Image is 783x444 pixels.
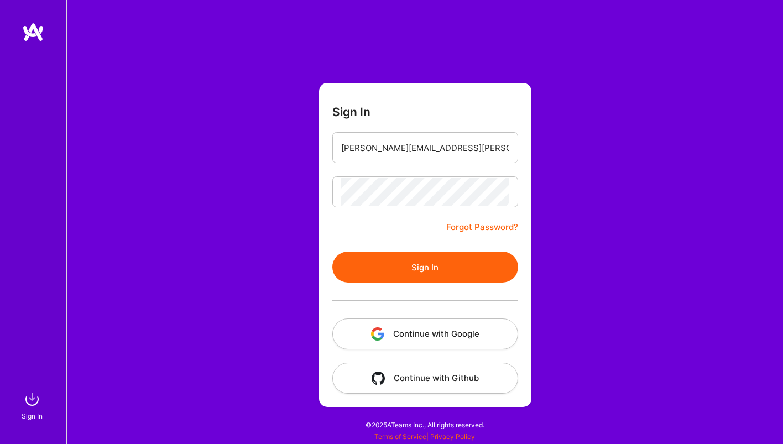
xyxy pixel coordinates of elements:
[332,252,518,283] button: Sign In
[446,221,518,234] a: Forgot Password?
[332,363,518,394] button: Continue with Github
[372,372,385,385] img: icon
[374,432,475,441] span: |
[430,432,475,441] a: Privacy Policy
[21,388,43,410] img: sign in
[374,432,426,441] a: Terms of Service
[22,410,43,422] div: Sign In
[23,388,43,422] a: sign inSign In
[332,318,518,349] button: Continue with Google
[332,105,370,119] h3: Sign In
[66,411,783,438] div: © 2025 ATeams Inc., All rights reserved.
[22,22,44,42] img: logo
[371,327,384,341] img: icon
[341,134,509,162] input: Email...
